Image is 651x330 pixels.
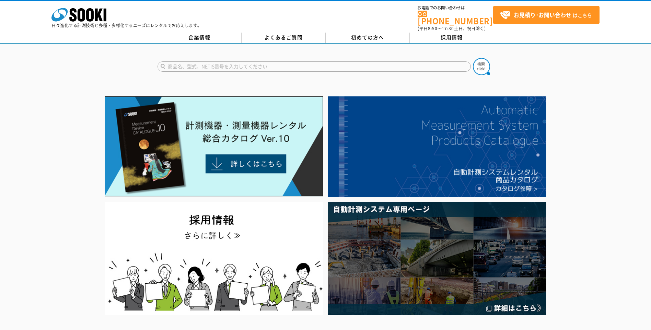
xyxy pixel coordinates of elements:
span: お電話でのお問い合わせは [418,6,493,10]
strong: お見積り･お問い合わせ [514,11,571,19]
a: お見積り･お問い合わせはこちら [493,6,600,24]
span: 初めての方へ [351,34,384,41]
img: 自動計測システムカタログ [328,96,546,197]
input: 商品名、型式、NETIS番号を入力してください [158,61,471,72]
a: [PHONE_NUMBER] [418,11,493,25]
a: 企業情報 [158,33,242,43]
span: 17:30 [442,25,454,32]
img: SOOKI recruit [105,202,323,315]
a: よくあるご質問 [242,33,326,43]
span: はこちら [500,10,592,20]
img: Catalog Ver10 [105,96,323,197]
a: 採用情報 [410,33,494,43]
p: 日々進化する計測技術と多種・多様化するニーズにレンタルでお応えします。 [51,23,202,27]
a: 初めての方へ [326,33,410,43]
img: btn_search.png [473,58,490,75]
span: (平日 ～ 土日、祝日除く) [418,25,486,32]
span: 8:50 [428,25,438,32]
img: 自動計測システム専用ページ [328,202,546,315]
